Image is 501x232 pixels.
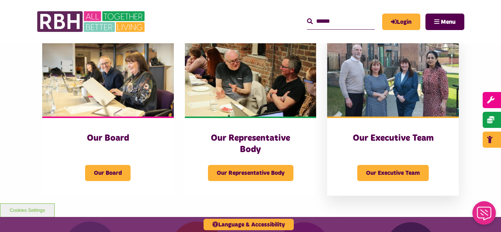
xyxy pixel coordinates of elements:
[42,34,174,196] a: Our Board Our Board
[85,165,131,181] span: Our Board
[185,34,317,117] img: Rep Body
[382,14,420,30] a: MyRBH
[327,34,459,196] a: Our Executive Team Our Executive Team
[357,165,429,181] span: Our Executive Team
[185,34,317,196] a: Our Representative Body Our Representative Body
[57,133,159,144] h3: Our Board
[441,19,456,25] span: Menu
[425,14,464,30] button: Navigation
[200,133,302,155] h3: Our Representative Body
[307,14,375,29] input: Search
[37,7,147,36] img: RBH
[208,165,293,181] span: Our Representative Body
[468,199,501,232] iframe: Netcall Web Assistant for live chat
[342,133,444,144] h3: Our Executive Team
[327,34,459,117] img: RBH Executive Team
[42,34,174,117] img: RBH Board 1
[204,219,294,230] button: Language & Accessibility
